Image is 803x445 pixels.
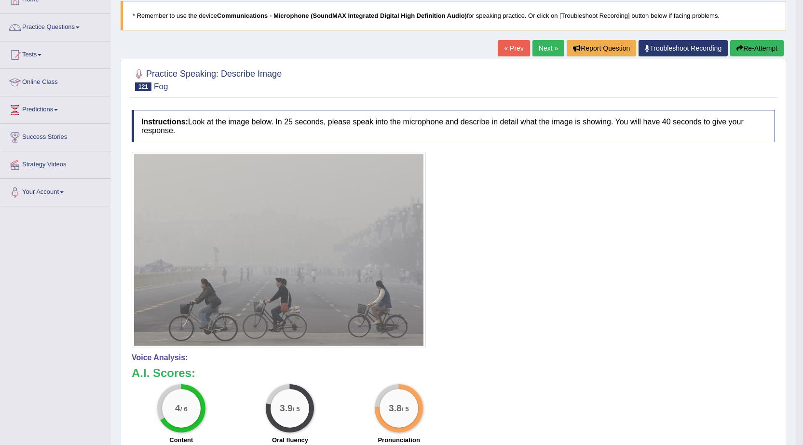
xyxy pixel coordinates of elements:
a: Troubleshoot Recording [639,40,728,56]
a: Practice Questions [0,14,110,38]
a: Next » [532,40,564,56]
button: Re-Attempt [730,40,784,56]
b: Communications - Microphone (SoundMAX Integrated Digital High Definition Audio) [217,12,467,19]
h4: Voice Analysis: [132,353,775,362]
a: Tests [0,41,110,66]
small: Fog [154,82,168,91]
b: Instructions: [141,118,188,126]
span: 121 [135,82,151,91]
h4: Look at the image below. In 25 seconds, please speak into the microphone and describe in detail w... [132,110,775,142]
a: « Prev [498,40,530,56]
small: / 5 [293,406,300,413]
label: Pronunciation [378,435,420,445]
small: / 5 [402,406,409,413]
b: A.I. Scores: [132,366,195,379]
label: Content [169,435,193,445]
big: 3.9 [280,403,293,414]
h2: Practice Speaking: Describe Image [132,67,282,91]
a: Online Class [0,69,110,93]
a: Your Account [0,179,110,203]
a: Success Stories [0,124,110,148]
small: / 6 [180,406,188,413]
blockquote: * Remember to use the device for speaking practice. Or click on [Troubleshoot Recording] button b... [121,1,786,30]
big: 4 [175,403,180,414]
label: Oral fluency [272,435,308,445]
a: Predictions [0,96,110,121]
button: Report Question [567,40,636,56]
a: Strategy Videos [0,151,110,175]
big: 3.8 [389,403,402,414]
